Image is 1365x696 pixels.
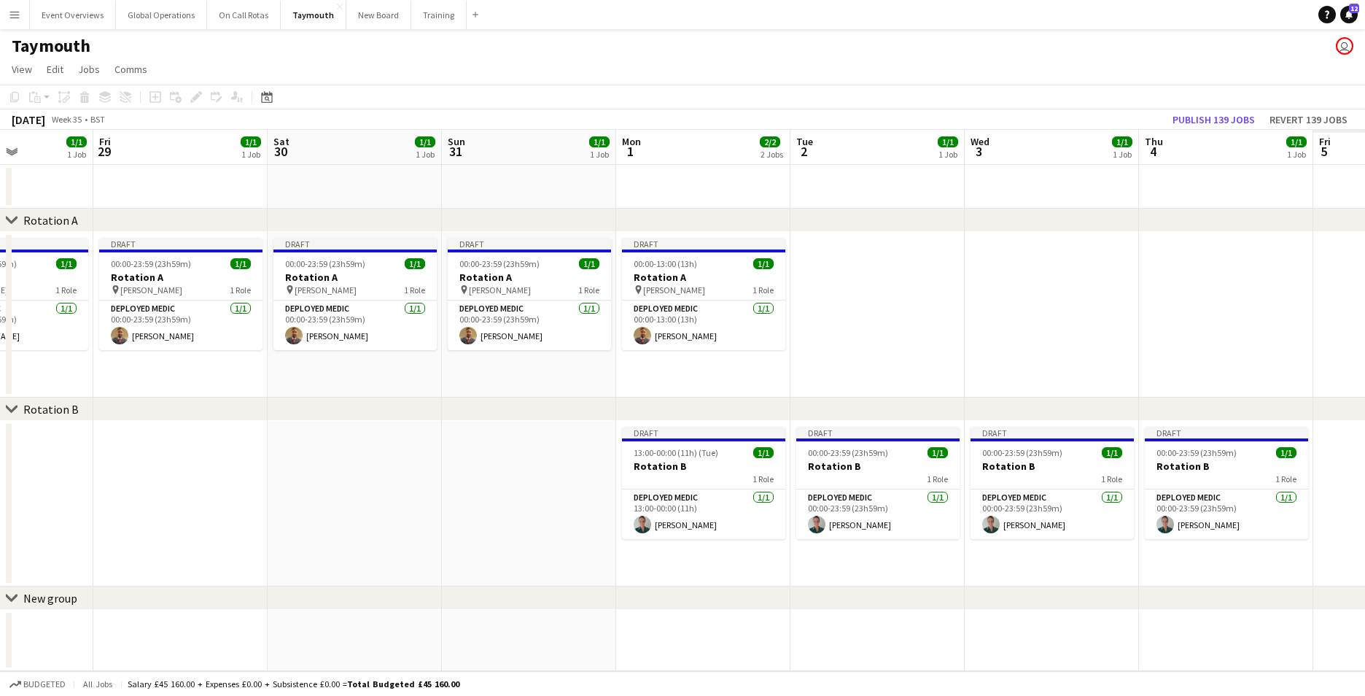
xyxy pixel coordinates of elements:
[128,678,459,689] div: Salary £45 160.00 + Expenses £0.00 + Subsistence £0.00 =
[30,1,116,29] button: Event Overviews
[1336,37,1353,55] app-user-avatar: Jackie Tolland
[1340,6,1358,23] a: 12
[1349,4,1359,13] span: 12
[114,63,147,76] span: Comms
[23,402,79,417] div: Rotation B
[12,112,45,127] div: [DATE]
[47,63,63,76] span: Edit
[346,1,411,29] button: New Board
[12,63,32,76] span: View
[48,114,85,125] span: Week 35
[411,1,467,29] button: Training
[116,1,207,29] button: Global Operations
[78,63,100,76] span: Jobs
[207,1,281,29] button: On Call Rotas
[23,679,66,689] span: Budgeted
[347,678,459,689] span: Total Budgeted £45 160.00
[1167,110,1261,129] button: Publish 139 jobs
[6,60,38,79] a: View
[281,1,346,29] button: Taymouth
[23,591,77,606] div: New group
[1264,110,1353,129] button: Revert 139 jobs
[90,114,105,125] div: BST
[109,60,153,79] a: Comms
[41,60,69,79] a: Edit
[7,676,68,692] button: Budgeted
[72,60,106,79] a: Jobs
[23,213,78,228] div: Rotation A
[12,35,90,57] h1: Taymouth
[80,678,115,689] span: All jobs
